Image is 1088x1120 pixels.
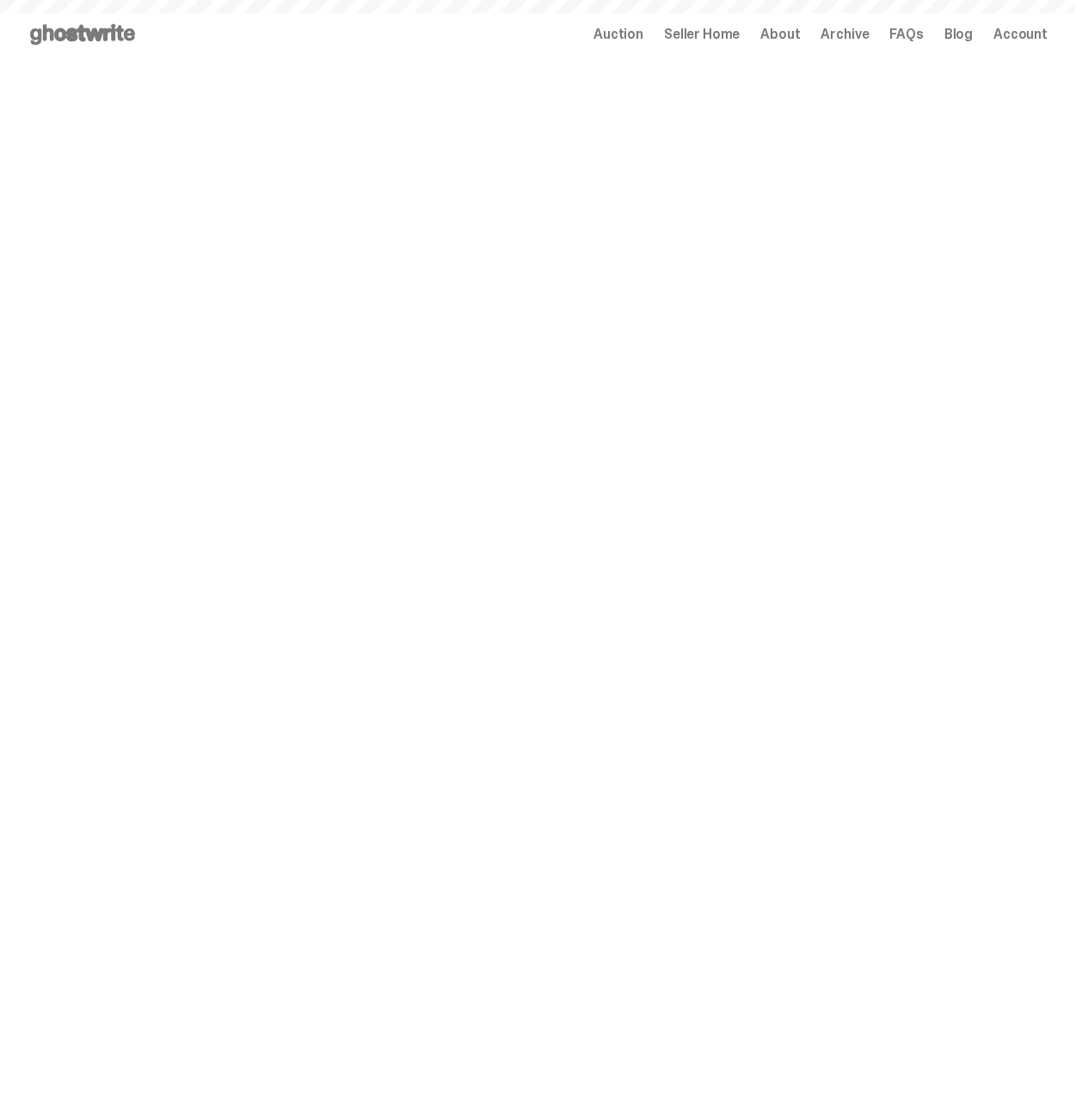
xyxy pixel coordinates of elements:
[821,28,869,41] a: Archive
[760,28,800,41] a: About
[889,28,923,41] a: FAQs
[593,28,643,41] a: Auction
[993,28,1048,41] a: Account
[944,28,973,41] a: Blog
[664,28,740,41] a: Seller Home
